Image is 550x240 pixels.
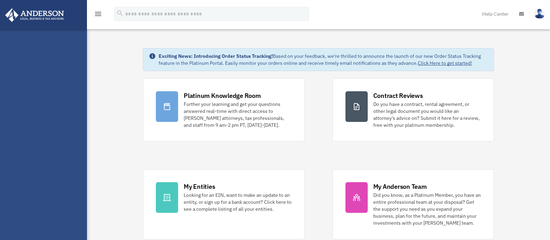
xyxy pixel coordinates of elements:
[143,78,304,141] a: Platinum Knowledge Room Further your learning and get your questions answered real-time with dire...
[159,53,488,67] div: Based on your feedback, we're thrilled to announce the launch of our new Order Status Tracking fe...
[418,60,472,66] a: Click Here to get started!
[373,91,423,100] div: Contract Reviews
[184,91,261,100] div: Platinum Knowledge Room
[333,169,494,239] a: My Anderson Team Did you know, as a Platinum Member, you have an entire professional team at your...
[184,192,292,212] div: Looking for an EIN, want to make an update to an entity, or sign up for a bank account? Click her...
[184,101,292,129] div: Further your learning and get your questions answered real-time with direct access to [PERSON_NAM...
[534,9,545,19] img: User Pic
[116,9,124,17] i: search
[333,78,494,141] a: Contract Reviews Do you have a contract, rental agreement, or other legal document you would like...
[184,182,215,191] div: My Entities
[159,53,273,59] strong: Exciting News: Introducing Order Status Tracking!
[143,169,304,239] a: My Entities Looking for an EIN, want to make an update to an entity, or sign up for a bank accoun...
[94,10,102,18] i: menu
[94,12,102,18] a: menu
[373,192,481,226] div: Did you know, as a Platinum Member, you have an entire professional team at your disposal? Get th...
[373,182,427,191] div: My Anderson Team
[373,101,481,129] div: Do you have a contract, rental agreement, or other legal document you would like an attorney's ad...
[3,8,66,22] img: Anderson Advisors Platinum Portal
